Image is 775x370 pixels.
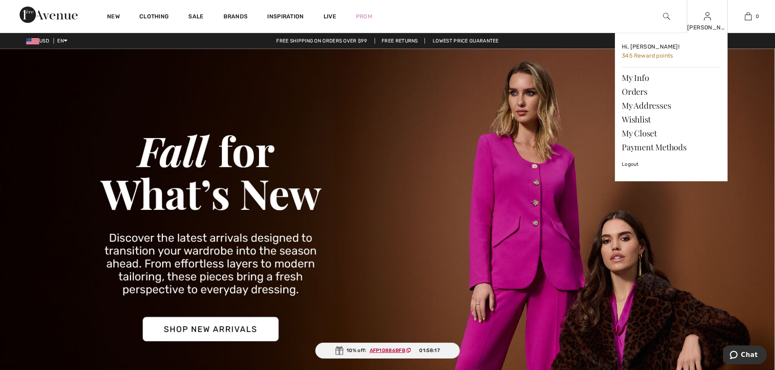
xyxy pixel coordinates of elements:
span: 345 Reward points [622,52,673,59]
span: Hi, [PERSON_NAME]! [622,43,679,50]
a: New [107,13,120,22]
div: 10% off: [315,343,460,359]
a: Hi, [PERSON_NAME]! 345 Reward points [622,40,721,64]
a: Free shipping on orders over $99 [270,38,373,44]
span: Inspiration [267,13,304,22]
a: Sign In [704,12,711,20]
a: Lowest Price Guarantee [426,38,505,44]
iframe: Opens a widget where you can chat to one of our agents [723,345,767,366]
a: Orders [622,85,721,98]
a: My Info [622,71,721,85]
img: Gift.svg [335,346,343,355]
a: Live [324,12,336,21]
a: Clothing [139,13,169,22]
a: Payment Methods [622,140,721,154]
a: Free Returns [375,38,425,44]
img: search the website [663,11,670,21]
a: My Closet [622,126,721,140]
span: EN [57,38,67,44]
a: 0 [728,11,768,21]
a: Logout [622,154,721,174]
span: 0 [756,13,759,20]
a: Prom [356,12,372,21]
img: My Info [704,11,711,21]
a: Brands [223,13,248,22]
span: USD [26,38,52,44]
ins: AFP10886BFB [370,348,405,353]
a: My Addresses [622,98,721,112]
div: [PERSON_NAME] [687,23,727,32]
span: 01:58:17 [419,347,440,354]
a: Wishlist [622,112,721,126]
img: 1ère Avenue [20,7,78,23]
a: Sale [188,13,203,22]
img: US Dollar [26,38,39,45]
img: My Bag [745,11,752,21]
